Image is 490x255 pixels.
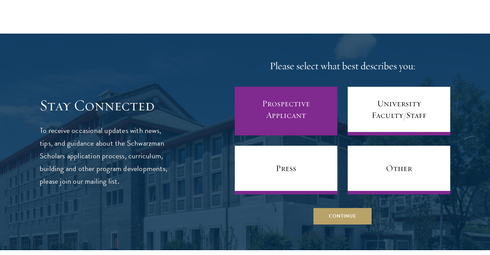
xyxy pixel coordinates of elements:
p: To receive occasional updates with news, tips, and guidance about the Schwarzman Scholars applica... [40,124,168,188]
h3: Stay Connected [40,96,168,115]
a: Press [235,146,337,194]
a: Prospective Applicant [235,87,337,135]
a: University Faculty/Staff [348,87,450,135]
a: Other [348,146,450,194]
button: Continue [313,208,372,224]
h4: Please select what best describes you: [235,59,450,73]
